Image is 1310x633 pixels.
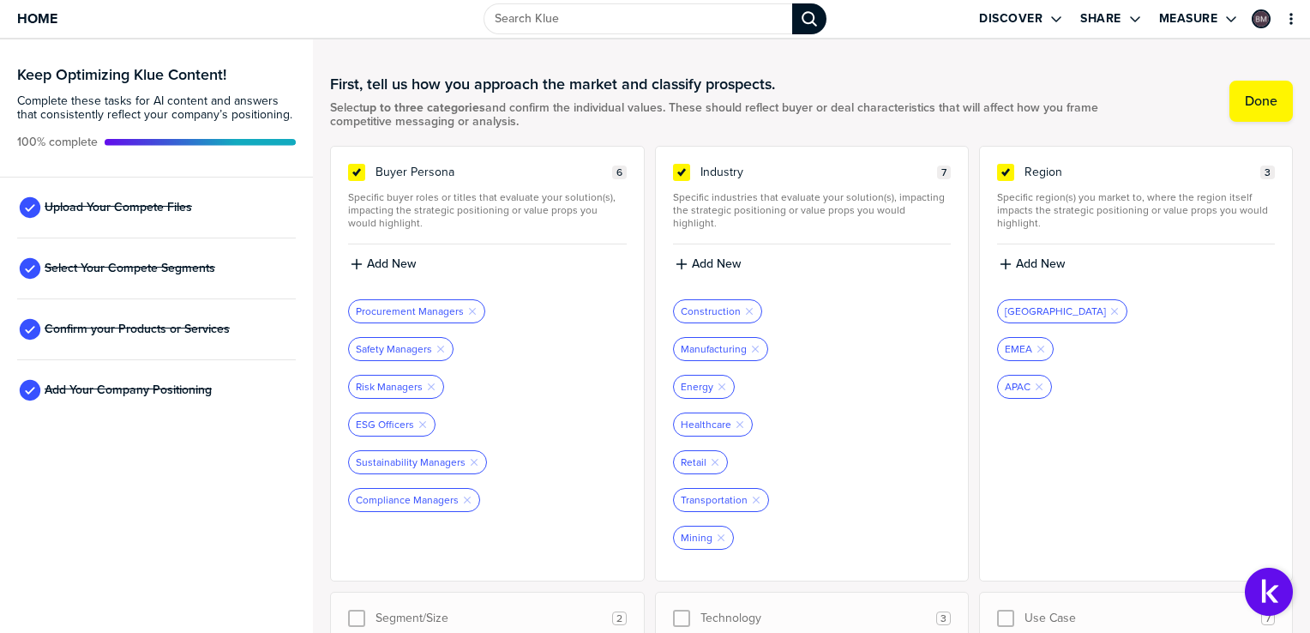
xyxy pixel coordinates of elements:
button: Remove Tag [426,382,436,392]
button: Add New [997,255,1275,274]
label: Add New [692,256,741,272]
input: Search Klue [484,3,792,34]
button: Remove Tag [710,457,720,467]
button: Remove Tag [717,382,727,392]
button: Done [1229,81,1293,122]
label: Add New [367,256,416,272]
span: Segment/Size [376,612,448,625]
button: Remove Tag [750,344,760,354]
span: Select Your Compete Segments [45,262,215,275]
span: Complete these tasks for AI content and answers that consistently reflect your company’s position... [17,94,296,122]
h3: Keep Optimizing Klue Content! [17,67,296,82]
span: 7 [941,166,946,179]
button: Remove Tag [716,533,726,543]
label: Add New [1016,256,1065,272]
button: Remove Tag [462,495,472,505]
span: Upload Your Compete Files [45,201,192,214]
label: Share [1080,11,1121,27]
label: Measure [1159,11,1218,27]
span: 3 [940,612,946,625]
span: Industry [700,166,743,179]
button: Remove Tag [751,495,761,505]
button: Add New [673,255,951,274]
span: Select and confirm the individual values. These should reflect buyer or deal characteristics that... [330,101,1133,129]
label: Done [1245,93,1277,110]
button: Remove Tag [744,306,754,316]
span: Add Your Company Positioning [45,383,212,397]
button: Open Support Center [1245,568,1293,616]
button: Remove Tag [436,344,446,354]
span: Specific buyer roles or titles that evaluate your solution(s), impacting the strategic positionin... [348,191,626,230]
span: Use Case [1025,612,1076,625]
span: Specific region(s) you market to, where the region itself impacts the strategic positioning or va... [997,191,1275,230]
button: Remove Tag [1109,306,1120,316]
h1: First, tell us how you approach the market and classify prospects. [330,74,1133,94]
span: Technology [700,612,761,625]
span: Region [1025,166,1062,179]
strong: up to three categories [363,99,485,117]
span: Buyer Persona [376,166,454,179]
label: Discover [979,11,1043,27]
img: 773b312f6bb182941ae6a8f00171ac48-sml.png [1253,11,1269,27]
button: Remove Tag [1034,382,1044,392]
a: Edit Profile [1250,8,1272,30]
button: Remove Tag [467,306,478,316]
div: Search Klue [792,3,826,34]
button: Remove Tag [469,457,479,467]
span: Active [17,136,98,149]
span: Confirm your Products or Services [45,323,230,336]
button: Remove Tag [418,419,428,430]
span: 7 [1265,612,1271,625]
span: 3 [1265,166,1271,179]
span: Home [17,11,57,26]
div: Barb Mard [1252,9,1271,28]
button: Add New [348,255,626,274]
button: Remove Tag [1036,344,1046,354]
span: 6 [616,166,622,179]
span: Specific industries that evaluate your solution(s), impacting the strategic positioning or value ... [673,191,951,230]
button: Remove Tag [735,419,745,430]
span: 2 [616,612,622,625]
